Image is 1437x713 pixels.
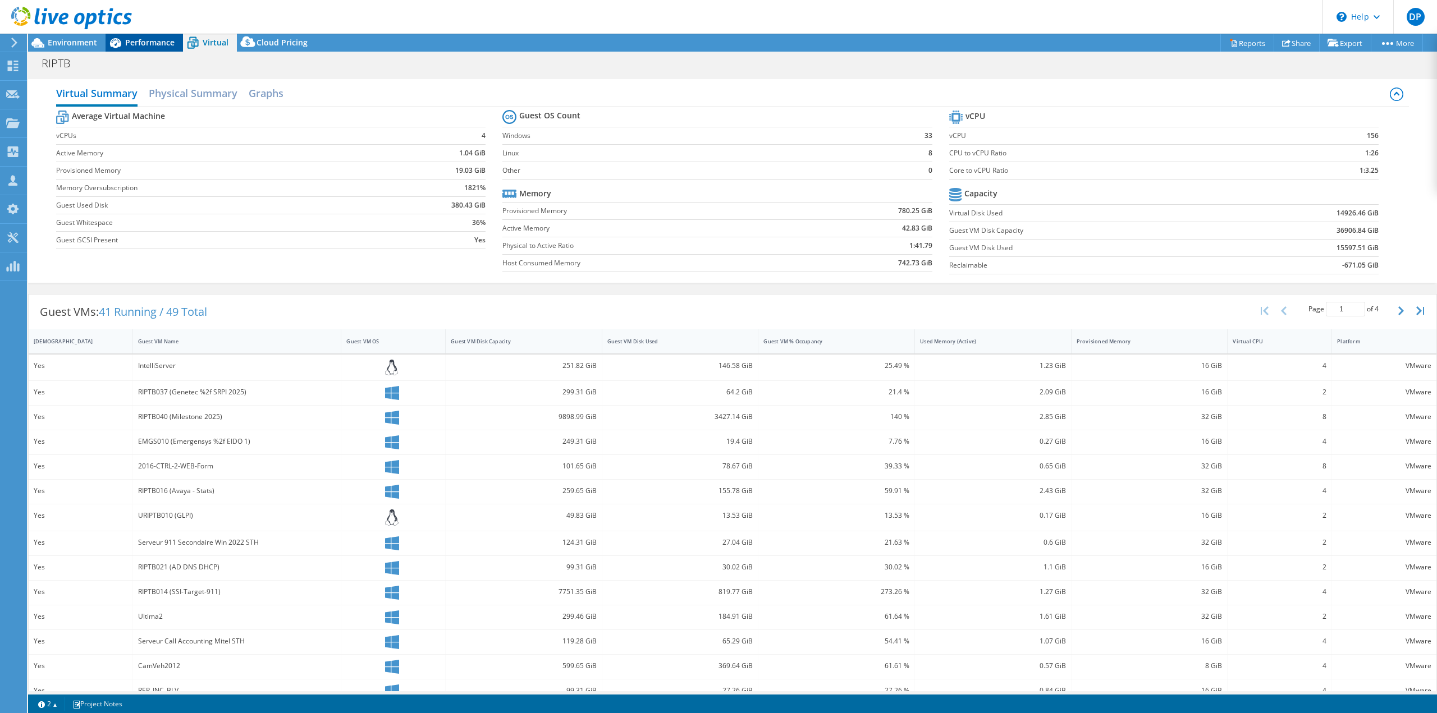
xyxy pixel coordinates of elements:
[1233,411,1326,423] div: 8
[56,82,138,107] h2: Virtual Summary
[451,360,597,372] div: 251.82 GiB
[34,411,127,423] div: Yes
[56,182,383,194] label: Memory Oversubscription
[607,635,753,647] div: 65.29 GiB
[451,660,597,672] div: 599.65 GiB
[1337,635,1431,647] div: VMware
[607,386,753,398] div: 64.2 GiB
[1233,386,1326,398] div: 2
[502,240,807,251] label: Physical to Active Ratio
[1233,586,1326,598] div: 4
[920,360,1066,372] div: 1.23 GiB
[902,223,932,234] b: 42.83 GiB
[920,485,1066,497] div: 2.43 GiB
[249,82,283,104] h2: Graphs
[1308,302,1379,316] span: Page of
[451,435,597,448] div: 249.31 GiB
[1233,684,1326,697] div: 4
[898,205,932,217] b: 780.25 GiB
[451,586,597,598] div: 7751.35 GiB
[30,697,65,711] a: 2
[920,460,1066,472] div: 0.65 GiB
[1233,360,1326,372] div: 4
[451,200,486,211] b: 380.43 GiB
[920,660,1066,672] div: 0.57 GiB
[763,509,909,522] div: 13.53 %
[1337,338,1418,345] div: Platform
[1337,12,1347,22] svg: \n
[138,435,336,448] div: EMGS010 (Emergensys %2f EIDO 1)
[56,130,383,141] label: vCPUs
[502,130,893,141] label: Windows
[56,200,383,211] label: Guest Used Disk
[607,411,753,423] div: 3427.14 GiB
[257,37,308,48] span: Cloud Pricing
[920,509,1066,522] div: 0.17 GiB
[451,610,597,623] div: 299.46 GiB
[949,260,1230,271] label: Reclaimable
[1337,225,1379,236] b: 36906.84 GiB
[451,411,597,423] div: 9898.99 GiB
[1233,338,1313,345] div: Virtual CPU
[925,130,932,141] b: 33
[763,485,909,497] div: 59.91 %
[34,635,127,647] div: Yes
[949,208,1230,219] label: Virtual Disk Used
[607,360,753,372] div: 146.58 GiB
[1367,130,1379,141] b: 156
[1365,148,1379,159] b: 1:26
[56,217,383,228] label: Guest Whitespace
[34,509,127,522] div: Yes
[763,435,909,448] div: 7.76 %
[34,485,127,497] div: Yes
[607,586,753,598] div: 819.77 GiB
[920,411,1066,423] div: 2.85 GiB
[56,148,383,159] label: Active Memory
[949,130,1281,141] label: vCPU
[1360,165,1379,176] b: 1:3.25
[56,234,383,246] label: Guest iSCSI Present
[1077,338,1209,345] div: Provisioned Memory
[763,360,909,372] div: 25.49 %
[1337,435,1431,448] div: VMware
[1077,561,1223,573] div: 16 GiB
[464,182,486,194] b: 1821%
[65,697,130,711] a: Project Notes
[99,304,207,319] span: 41 Running / 49 Total
[607,485,753,497] div: 155.78 GiB
[763,411,909,423] div: 140 %
[1233,460,1326,472] div: 8
[1233,635,1326,647] div: 4
[502,223,807,234] label: Active Memory
[72,111,165,122] b: Average Virtual Machine
[34,610,127,623] div: Yes
[1326,302,1365,316] input: jump to page
[1077,460,1223,472] div: 32 GiB
[451,338,583,345] div: Guest VM Disk Capacity
[1220,34,1274,52] a: Reports
[607,435,753,448] div: 19.4 GiB
[502,165,893,176] label: Other
[909,240,932,251] b: 1:41.79
[1077,660,1223,672] div: 8 GiB
[138,485,336,497] div: RIPTB016 (Avaya - Stats)
[1337,411,1431,423] div: VMware
[138,460,336,472] div: 2016-CTRL-2-WEB-Form
[34,360,127,372] div: Yes
[1337,460,1431,472] div: VMware
[1077,509,1223,522] div: 16 GiB
[1407,8,1425,26] span: DP
[1337,242,1379,254] b: 15597.51 GiB
[1337,509,1431,522] div: VMware
[34,338,114,345] div: [DEMOGRAPHIC_DATA]
[203,37,228,48] span: Virtual
[607,338,740,345] div: Guest VM Disk Used
[56,165,383,176] label: Provisioned Memory
[138,610,336,623] div: Ultima2
[763,338,896,345] div: Guest VM % Occupancy
[451,684,597,697] div: 99.31 GiB
[920,536,1066,549] div: 0.6 GiB
[1342,260,1379,271] b: -671.05 GiB
[1233,435,1326,448] div: 4
[1077,536,1223,549] div: 32 GiB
